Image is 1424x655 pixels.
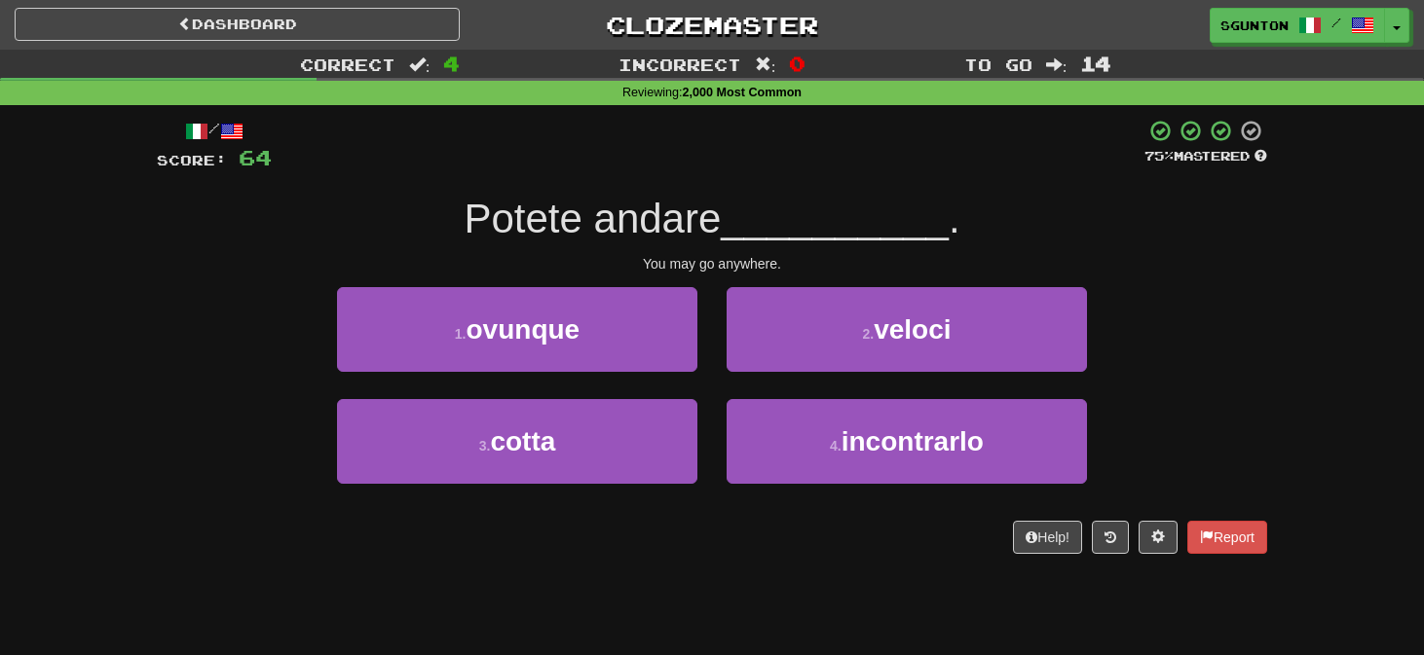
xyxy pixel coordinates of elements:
[1187,521,1267,554] button: Report
[1092,521,1129,554] button: Round history (alt+y)
[727,287,1087,372] button: 2.veloci
[409,56,431,73] span: :
[239,145,272,169] span: 64
[830,438,842,454] small: 4 .
[1046,56,1068,73] span: :
[443,52,460,75] span: 4
[479,438,491,454] small: 3 .
[789,52,806,75] span: 0
[157,254,1267,273] div: You may go anywhere.
[683,86,802,99] strong: 2,000 Most Common
[489,8,934,42] a: Clozemaster
[15,8,460,41] a: Dashboard
[300,55,395,74] span: Correct
[949,196,960,241] span: .
[455,326,467,342] small: 1 .
[1013,521,1082,554] button: Help!
[618,55,741,74] span: Incorrect
[1144,148,1267,165] div: Mastered
[490,426,555,456] span: cotta
[862,326,874,342] small: 2 .
[1080,52,1111,75] span: 14
[337,399,697,484] button: 3.cotta
[842,426,984,456] span: incontrarlo
[874,314,951,345] span: veloci
[1144,148,1174,164] span: 75 %
[337,287,697,372] button: 1.ovunque
[721,196,949,241] span: __________
[467,314,581,345] span: ovunque
[157,119,272,143] div: /
[157,152,227,168] span: Score:
[755,56,776,73] span: :
[464,196,721,241] span: Potete andare
[1210,8,1385,43] a: sgunton /
[964,55,1032,74] span: To go
[1220,17,1289,34] span: sgunton
[1331,16,1341,29] span: /
[727,399,1087,484] button: 4.incontrarlo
